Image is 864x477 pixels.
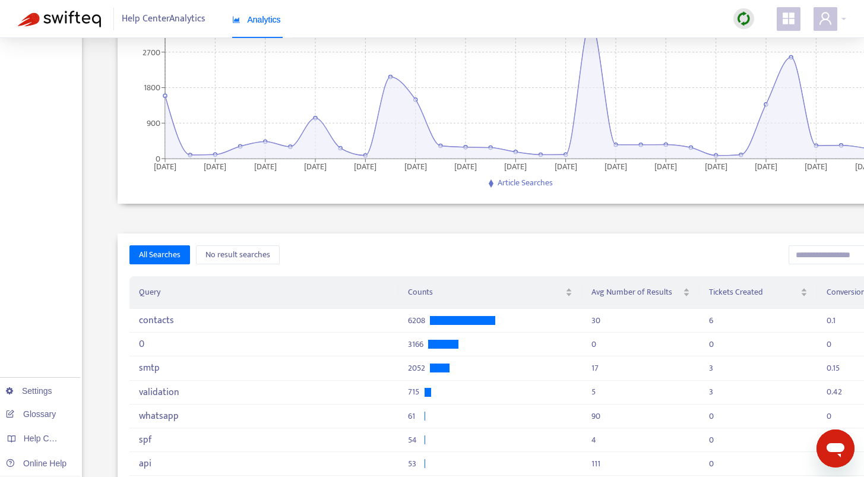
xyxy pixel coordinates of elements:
th: Tickets Created [700,276,817,309]
tspan: [DATE] [454,160,477,173]
span: 2052 [408,368,425,368]
tspan: [DATE] [404,160,427,173]
span: 715 [408,391,420,392]
span: area-chart [232,15,240,24]
tspan: 1800 [144,81,160,94]
a: Glossary [6,409,56,419]
div: whatsapp [139,410,388,422]
tspan: [DATE] [605,160,627,173]
tspan: [DATE] [355,160,377,173]
div: api [139,458,388,469]
div: spf [139,434,388,446]
tspan: [DATE] [154,160,176,173]
span: Counts [408,286,563,299]
div: 0 [709,440,714,440]
button: No result searches [196,245,280,264]
div: 3 [709,368,713,368]
tspan: [DATE] [204,160,227,173]
div: 4 [591,440,596,440]
span: Tickets Created [709,286,798,299]
tspan: [DATE] [705,160,727,173]
a: Online Help [6,459,67,468]
span: All Searches [139,248,181,261]
span: Avg Number of Results [591,286,681,299]
tspan: [DATE] [555,160,577,173]
tspan: 900 [147,116,160,130]
th: Counts [398,276,582,309]
th: Avg Number of Results [582,276,700,309]
iframe: Button to launch messaging window [816,429,854,467]
span: Analytics [232,15,281,24]
span: No result searches [205,248,270,261]
div: 0.42 [827,391,842,392]
span: Help Center Analytics [122,8,205,30]
span: Article Searches [498,176,553,189]
span: Help Centers [24,434,72,443]
div: 0.1 [827,320,835,321]
span: user [818,11,833,26]
div: contacts [139,315,388,326]
tspan: [DATE] [254,160,277,173]
span: 6208 [408,320,425,321]
img: Swifteq [18,11,101,27]
tspan: 2700 [143,46,160,59]
div: 30 [591,320,600,321]
a: Settings [6,386,52,396]
th: Query [129,276,398,309]
div: smtp [139,362,388,374]
tspan: [DATE] [805,160,828,173]
div: 5 [591,391,596,392]
button: All Searches [129,245,190,264]
tspan: [DATE] [755,160,777,173]
tspan: [DATE] [505,160,527,173]
tspan: 0 [156,152,160,166]
img: sync.dc5367851b00ba804db3.png [736,11,751,26]
tspan: [DATE] [655,160,678,173]
tspan: [DATE] [304,160,327,173]
span: 53 [408,463,420,464]
div: 17 [591,368,599,368]
div: validation [139,387,388,398]
div: 3 [709,391,713,392]
div: 0 [709,463,714,464]
div: 0 [139,339,388,350]
div: 111 [591,463,600,464]
div: 6 [709,320,713,321]
div: 0.15 [827,368,840,368]
span: appstore [781,11,796,26]
span: 54 [408,440,420,440]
